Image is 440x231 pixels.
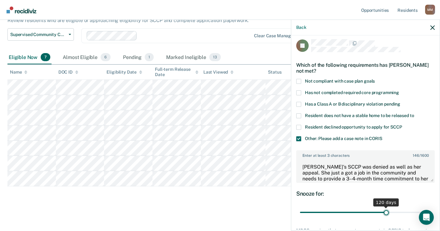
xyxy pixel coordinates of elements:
[10,70,27,75] div: Name
[425,5,435,15] div: M M
[122,51,155,64] div: Pending
[373,198,399,206] div: 120 days
[305,79,375,84] span: Not compliant with case plan goals
[254,33,297,38] div: Clear case managers
[10,32,66,37] span: Supervised Community Confinement Program
[425,5,435,15] button: Profile dropdown button
[145,53,154,61] span: 1
[413,153,419,158] span: 146
[419,210,434,225] div: Open Intercom Messenger
[305,102,400,106] span: Has a Class A or B disciplinary violation pending
[209,53,221,61] span: 13
[297,159,434,182] textarea: [PERSON_NAME]'s SCCP was denied as well as her appeal. She just a got a job in the community and ...
[203,70,234,75] div: Last Viewed
[7,7,36,13] img: Recidiviz
[41,53,50,61] span: 7
[296,25,306,30] button: Back
[305,113,414,118] span: Resident does not have a stable home to be released to
[296,57,435,79] div: Which of the following requirements has [PERSON_NAME] not met?
[58,70,78,75] div: DOC ID
[7,51,52,64] div: Eligible Now
[297,151,434,158] label: Enter at least 3 characters
[305,125,402,129] span: Resident declined opportunity to apply for SCCP
[413,153,429,158] span: / 1600
[101,53,111,61] span: 6
[305,136,382,141] span: Other: Please add a case note in CORIS
[107,70,142,75] div: Eligibility Date
[268,70,281,75] div: Status
[296,190,435,197] div: Snooze for:
[165,51,222,64] div: Marked Ineligible
[305,90,399,95] span: Has not completed required core programming
[61,51,112,64] div: Almost Eligible
[155,67,198,77] div: Full-term Release Date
